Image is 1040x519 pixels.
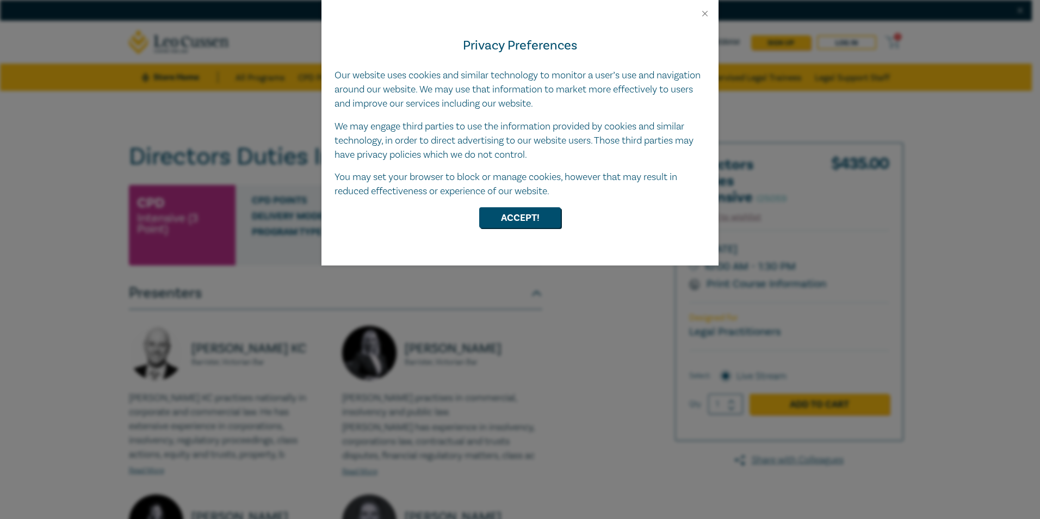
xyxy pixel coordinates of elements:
[335,120,705,162] p: We may engage third parties to use the information provided by cookies and similar technology, in...
[335,36,705,55] h4: Privacy Preferences
[335,69,705,111] p: Our website uses cookies and similar technology to monitor a user’s use and navigation around our...
[700,9,710,18] button: Close
[479,207,561,228] button: Accept!
[335,170,705,199] p: You may set your browser to block or manage cookies, however that may result in reduced effective...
